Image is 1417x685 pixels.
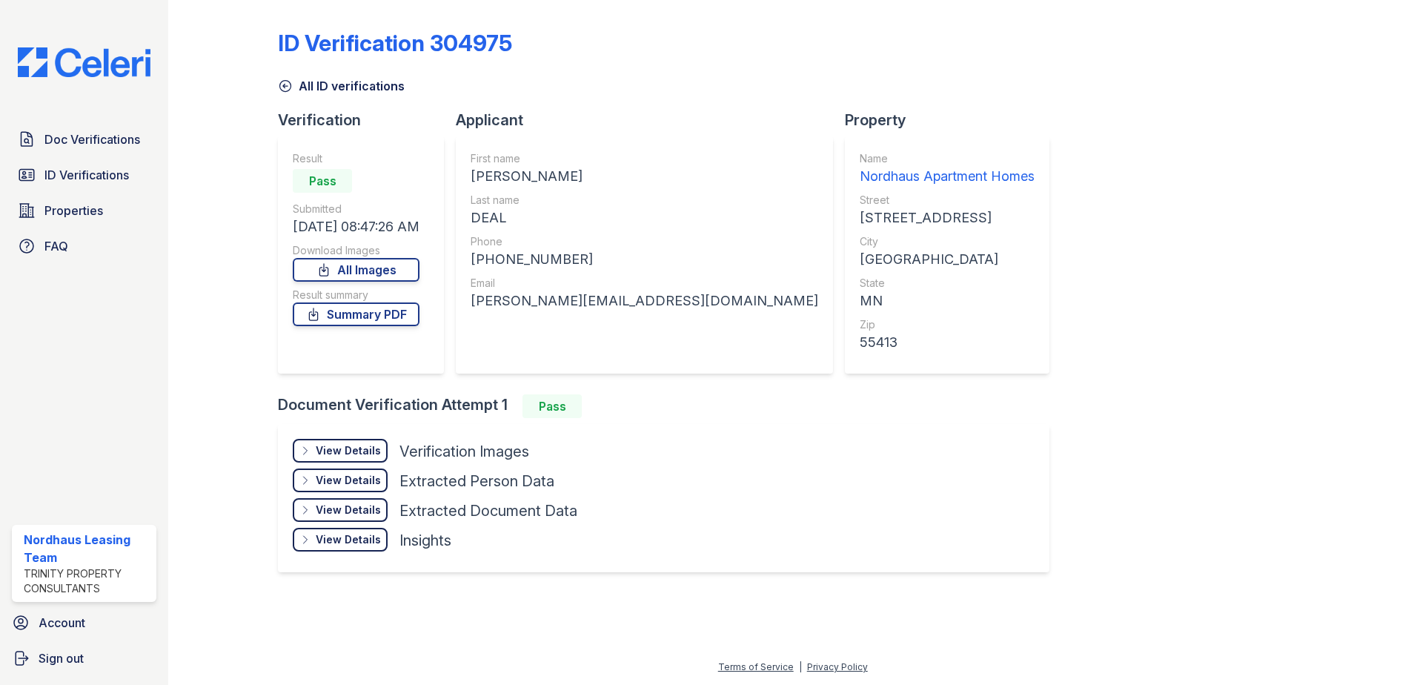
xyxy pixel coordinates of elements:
a: All Images [293,258,419,282]
div: City [860,234,1035,249]
span: Sign out [39,649,84,667]
div: MN [860,291,1035,311]
div: View Details [316,503,381,517]
div: Verification [278,110,456,130]
div: Nordhaus Apartment Homes [860,166,1035,187]
div: Property [845,110,1061,130]
div: [PHONE_NUMBER] [471,249,818,270]
a: Privacy Policy [807,661,868,672]
div: DEAL [471,208,818,228]
div: Insights [399,530,451,551]
img: CE_Logo_Blue-a8612792a0a2168367f1c8372b55b34899dd931a85d93a1a3d3e32e68fde9ad4.png [6,47,162,77]
div: Document Verification Attempt 1 [278,394,1061,418]
div: Email [471,276,818,291]
div: Extracted Document Data [399,500,577,521]
div: Result summary [293,288,419,302]
div: ID Verification 304975 [278,30,512,56]
div: [PERSON_NAME][EMAIL_ADDRESS][DOMAIN_NAME] [471,291,818,311]
div: | [799,661,802,672]
div: Nordhaus Leasing Team [24,531,150,566]
div: Name [860,151,1035,166]
div: [GEOGRAPHIC_DATA] [860,249,1035,270]
div: Street [860,193,1035,208]
a: Properties [12,196,156,225]
a: Account [6,608,162,638]
div: Pass [293,169,352,193]
span: FAQ [44,237,68,255]
span: Doc Verifications [44,130,140,148]
div: View Details [316,532,381,547]
div: Applicant [456,110,845,130]
div: Zip [860,317,1035,332]
div: Download Images [293,243,419,258]
span: Account [39,614,85,632]
div: State [860,276,1035,291]
a: Name Nordhaus Apartment Homes [860,151,1035,187]
a: Summary PDF [293,302,419,326]
div: View Details [316,443,381,458]
a: Terms of Service [718,661,794,672]
div: First name [471,151,818,166]
a: ID Verifications [12,160,156,190]
div: Phone [471,234,818,249]
a: FAQ [12,231,156,261]
div: [DATE] 08:47:26 AM [293,216,419,237]
a: All ID verifications [278,77,405,95]
a: Doc Verifications [12,125,156,154]
div: View Details [316,473,381,488]
div: [STREET_ADDRESS] [860,208,1035,228]
div: Trinity Property Consultants [24,566,150,596]
div: Result [293,151,419,166]
div: Extracted Person Data [399,471,554,492]
div: Last name [471,193,818,208]
a: Sign out [6,643,162,673]
div: Submitted [293,202,419,216]
div: 55413 [860,332,1035,353]
div: Pass [522,394,582,418]
span: ID Verifications [44,166,129,184]
span: Properties [44,202,103,219]
div: Verification Images [399,441,529,462]
div: [PERSON_NAME] [471,166,818,187]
